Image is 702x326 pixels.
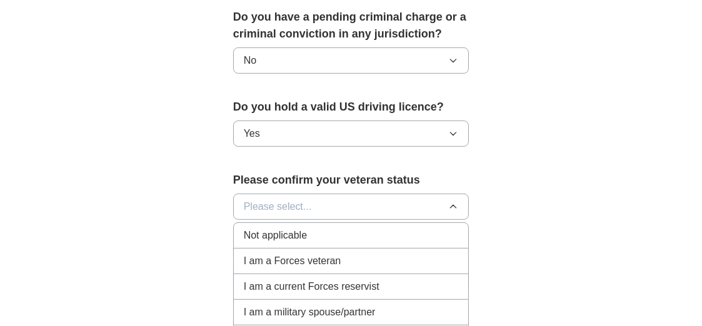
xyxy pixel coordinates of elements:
[233,99,469,116] label: Do you hold a valid US driving licence?
[233,194,469,220] button: Please select...
[244,228,307,243] span: Not applicable
[244,53,256,68] span: No
[233,121,469,147] button: Yes
[244,305,376,320] span: I am a military spouse/partner
[244,199,312,214] span: Please select...
[244,279,379,294] span: I am a current Forces reservist
[233,47,469,74] button: No
[244,126,260,141] span: Yes
[233,9,469,42] label: Do you have a pending criminal charge or a criminal conviction in any jurisdiction?
[244,254,341,269] span: I am a Forces veteran
[233,172,469,189] label: Please confirm your veteran status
